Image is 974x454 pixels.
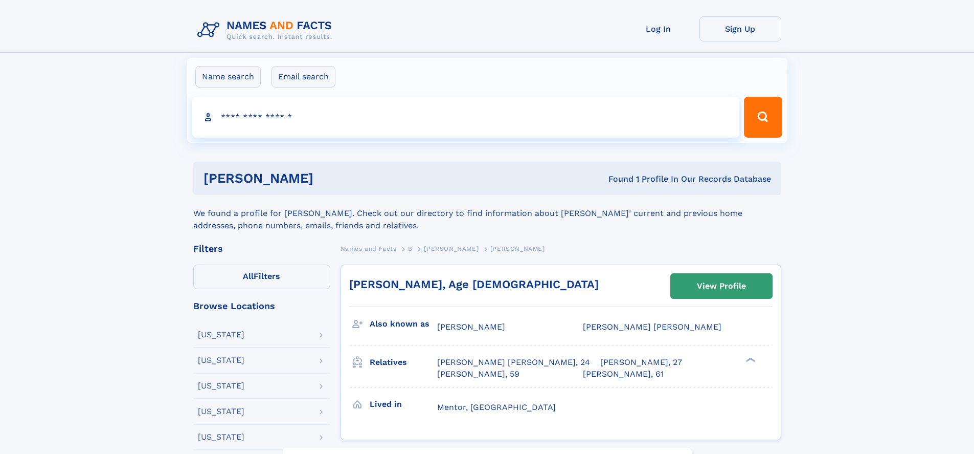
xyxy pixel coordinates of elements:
[461,174,771,185] div: Found 1 Profile In Our Records Database
[195,66,261,88] label: Name search
[192,97,740,138] input: search input
[193,265,330,289] label: Filters
[193,244,330,253] div: Filters
[341,242,397,255] a: Names and Facts
[744,97,782,138] button: Search Button
[349,278,599,291] a: [PERSON_NAME], Age [DEMOGRAPHIC_DATA]
[193,16,341,44] img: Logo Names and Facts
[699,16,781,41] a: Sign Up
[437,322,505,332] span: [PERSON_NAME]
[424,242,479,255] a: [PERSON_NAME]
[370,354,437,371] h3: Relatives
[271,66,335,88] label: Email search
[671,274,772,298] a: View Profile
[193,301,330,311] div: Browse Locations
[243,271,254,281] span: All
[437,402,556,412] span: Mentor, [GEOGRAPHIC_DATA]
[370,396,437,413] h3: Lived in
[600,357,682,368] a: [PERSON_NAME], 27
[193,195,781,232] div: We found a profile for [PERSON_NAME]. Check out our directory to find information about [PERSON_N...
[618,16,699,41] a: Log In
[198,331,244,339] div: [US_STATE]
[490,245,545,252] span: [PERSON_NAME]
[437,357,590,368] a: [PERSON_NAME] [PERSON_NAME], 24
[408,245,413,252] span: B
[437,369,519,380] a: [PERSON_NAME], 59
[370,315,437,333] h3: Also known as
[743,357,756,363] div: ❯
[583,369,664,380] a: [PERSON_NAME], 61
[198,382,244,390] div: [US_STATE]
[697,274,746,298] div: View Profile
[203,172,461,185] h1: [PERSON_NAME]
[424,245,479,252] span: [PERSON_NAME]
[198,356,244,364] div: [US_STATE]
[408,242,413,255] a: B
[198,433,244,441] div: [US_STATE]
[583,322,721,332] span: [PERSON_NAME] [PERSON_NAME]
[198,407,244,416] div: [US_STATE]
